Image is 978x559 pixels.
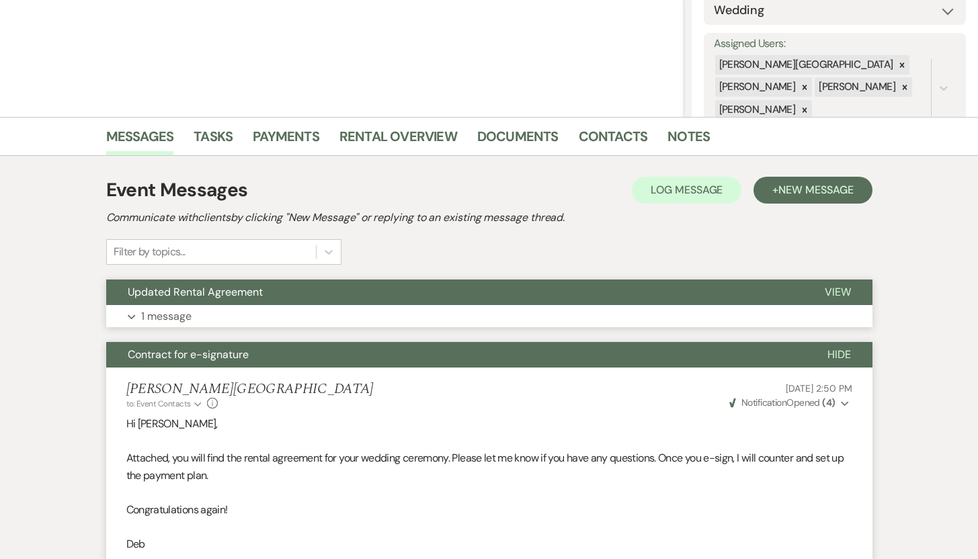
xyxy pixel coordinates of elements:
[141,308,192,325] p: 1 message
[126,398,204,410] button: to: Event Contacts
[114,244,186,260] div: Filter by topics...
[106,305,872,328] button: 1 message
[729,396,836,408] span: Opened
[106,210,872,226] h2: Communicate with clients by clicking "New Message" or replying to an existing message thread.
[339,126,457,155] a: Rental Overview
[741,396,786,408] span: Notification
[579,126,648,155] a: Contacts
[126,398,191,409] span: to: Event Contacts
[753,177,872,204] button: +New Message
[106,279,803,305] button: Updated Rental Agreement
[253,126,319,155] a: Payments
[477,126,559,155] a: Documents
[126,381,374,398] h5: [PERSON_NAME][GEOGRAPHIC_DATA]
[803,279,872,305] button: View
[106,342,806,368] button: Contract for e-signature
[632,177,741,204] button: Log Message
[778,183,853,197] span: New Message
[126,449,852,484] p: Attached, you will find the rental agreement for your wedding ceremony. Please let me know if you...
[727,396,852,410] button: NotificationOpened (4)
[806,342,872,368] button: Hide
[715,100,798,120] div: [PERSON_NAME]
[822,396,835,408] strong: ( 4 )
[126,501,852,519] p: Congratulations again!
[715,77,798,97] div: [PERSON_NAME]
[786,382,852,394] span: [DATE] 2:50 PM
[128,347,249,361] span: Contract for e-signature
[825,285,851,299] span: View
[667,126,710,155] a: Notes
[126,415,852,433] p: Hi [PERSON_NAME],
[815,77,897,97] div: [PERSON_NAME]
[128,285,263,299] span: Updated Rental Agreement
[106,126,174,155] a: Messages
[651,183,723,197] span: Log Message
[827,347,851,361] span: Hide
[126,535,852,553] p: Deb
[106,176,248,204] h1: Event Messages
[715,55,895,75] div: [PERSON_NAME][GEOGRAPHIC_DATA]
[714,34,956,54] label: Assigned Users:
[194,126,233,155] a: Tasks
